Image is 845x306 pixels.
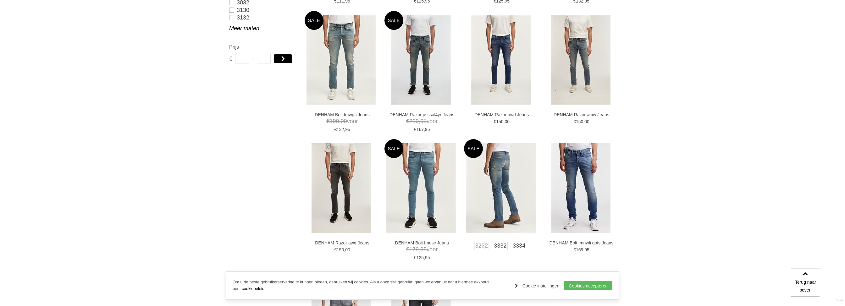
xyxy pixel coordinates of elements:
span: 167 [417,127,424,132]
h2: Prijs [229,43,297,51]
span: 125 [417,255,424,260]
span: , [504,119,505,124]
span: € [573,119,576,124]
span: 95 [420,118,427,124]
a: cookiebeleid [242,286,264,291]
span: , [419,118,420,124]
span: , [583,247,584,252]
span: € [406,246,409,253]
a: DENHAM Razor psssal4yr Jeans [387,112,456,117]
span: 132 [337,127,344,132]
span: , [339,118,341,124]
a: DENHAM Bolt fmosc Jeans [387,240,456,246]
img: DENHAM Razor psssal4yr Jeans [391,15,451,105]
span: € [229,54,232,63]
img: DENHAM Razor awg Jeans [312,143,371,233]
span: 190 [329,118,339,124]
img: DENHAM Bolt fmnwli gots Jeans [551,143,610,233]
a: Meer maten [229,25,297,32]
span: 00 [505,119,510,124]
a: DENHAM Razor awd Jeans [467,112,536,117]
p: Om u de beste gebruikerservaring te kunnen bieden, gebruiken wij cookies. Als u onze site gebruik... [233,279,509,292]
span: € [334,127,337,132]
img: DENHAM Razor awd Jeans [471,15,531,105]
a: Cookie instellingen [515,281,560,291]
a: DENHAM Bolt fmwgc Jeans [308,112,377,117]
a: Divide [836,297,843,304]
span: 95 [425,127,430,132]
span: € [326,118,329,124]
span: , [424,255,425,260]
span: 179 [409,246,419,253]
a: 3130 [229,6,297,14]
span: € [406,118,409,124]
span: € [414,127,417,132]
span: 150 [337,247,344,252]
span: - [252,54,254,63]
span: 150 [576,119,583,124]
span: , [424,127,425,132]
a: Terug naar boven [791,269,820,297]
span: 00 [345,247,350,252]
span: € [414,255,417,260]
a: 3334 [512,242,526,250]
img: DENHAM Bolt fmwgc Jeans [307,15,376,105]
span: 95 [420,246,427,253]
span: 00 [341,118,347,124]
span: , [344,127,345,132]
a: DENHAM Razor awg Jeans [308,240,377,246]
a: DENHAM Razor amw Jeans [547,112,616,117]
img: DENHAM Razor amw Jeans [551,15,610,105]
a: 3332 [493,242,507,250]
span: 95 [345,127,350,132]
img: DENHAM Bolt fmosc Jeans [386,143,456,233]
img: DENHAM Razor fmzend Jeans [466,143,536,233]
span: , [419,246,420,253]
span: , [583,119,584,124]
span: 239 [409,118,419,124]
span: voor [387,117,456,125]
span: 95 [425,255,430,260]
span: € [573,247,576,252]
a: Cookies accepteren [564,281,612,290]
span: 150 [496,119,503,124]
a: DENHAM Bolt fmnwli gots Jeans [547,240,616,246]
span: 00 [584,119,589,124]
span: € [494,119,496,124]
span: € [334,247,337,252]
span: , [344,247,345,252]
span: 169 [576,247,583,252]
span: 95 [584,247,589,252]
span: voor [387,246,456,254]
span: voor [308,117,377,125]
a: 3132 [229,14,297,21]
